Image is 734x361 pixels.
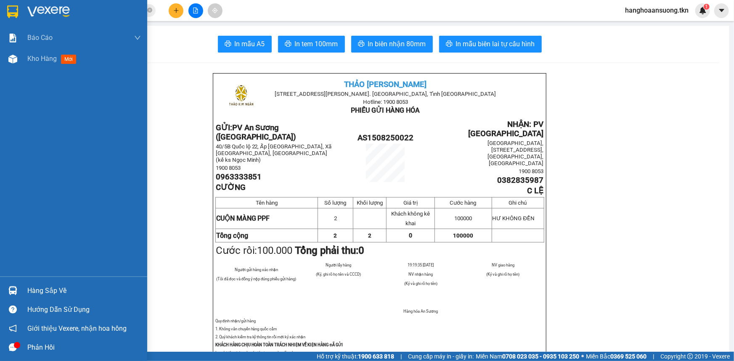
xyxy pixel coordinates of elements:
span: NHẬN: PV [GEOGRAPHIC_DATA] [469,120,544,138]
span: notification [9,324,17,332]
span: 2. Quý khách kiểm tra kỹ thông tin rồi mới ký xác nhận [215,335,306,339]
span: 19:19:35 [DATE] [408,263,434,267]
span: 40/5B Quốc lộ 22, Ấp [GEOGRAPHIC_DATA], Xã [GEOGRAPHIC_DATA], [GEOGRAPHIC_DATA] (kế ks Ngọc Minh) [216,143,332,163]
span: Hàng hóa An Sương [403,309,438,314]
span: [STREET_ADDRESS][PERSON_NAME]. [GEOGRAPHIC_DATA], Tỉnh [GEOGRAPHIC_DATA] [275,91,496,97]
span: Kho hàng [27,55,57,63]
span: NV nhận hàng [408,272,433,277]
span: Tên hàng [256,200,278,206]
img: icon-new-feature [699,7,707,14]
span: PHIẾU GỬI HÀNG HÓA [351,106,420,114]
sup: 1 [704,4,710,10]
span: 0382835987 [498,176,544,185]
img: warehouse-icon [8,55,17,63]
strong: 0708 023 035 - 0935 103 250 [502,353,579,360]
span: printer [446,40,453,48]
span: plus [173,8,179,13]
span: In tem 100mm [295,39,338,49]
span: Hỗ trợ kỹ thuật: [317,352,394,361]
span: 2 [334,232,337,239]
button: printerIn tem 100mm [278,36,345,53]
strong: GỬI: [216,123,297,142]
span: (Ký và ghi rõ họ tên) [404,281,437,286]
span: In mẫu biên lai tự cấu hình [456,39,535,49]
span: C LỆ [527,186,544,195]
strong: Tổng phải thu: [295,245,365,256]
span: CUỘN MÀNG PPF [216,214,270,222]
div: Hướng dẫn sử dụng [27,303,141,316]
span: 0963333851 [216,172,262,182]
button: plus [169,3,183,18]
span: Báo cáo [27,32,53,43]
span: Khối lượng [357,200,383,206]
span: 2 [368,232,371,239]
span: Lưu ý: biên nhận này có giá trị trong vòng 5 ngày [215,350,296,355]
span: [GEOGRAPHIC_DATA], [STREET_ADDRESS], [GEOGRAPHIC_DATA], [GEOGRAPHIC_DATA] [488,140,544,166]
li: Hotline: 1900 8153 [79,31,352,42]
strong: Tổng cộng [216,232,248,240]
span: (Ký, ghi rõ họ tên và CCCD) [316,272,361,277]
span: Miền Nam [476,352,579,361]
span: hanghoaansuong.tkn [618,5,695,16]
span: 0 [409,232,412,239]
span: printer [225,40,231,48]
button: printerIn mẫu biên lai tự cấu hình [439,36,542,53]
span: ⚪️ [581,355,584,358]
span: 1900 8053 [216,165,241,171]
span: Giá trị [403,200,418,206]
span: close-circle [147,7,152,15]
span: CƯỜNG [216,183,246,192]
span: NV giao hàng [492,263,514,267]
span: 0 [359,245,365,256]
span: 100.000 [257,245,293,256]
span: HƯ KHÔNG ĐỀN [493,215,535,221]
span: Cung cấp máy in - giấy in: [408,352,474,361]
button: caret-down [714,3,729,18]
span: 2 [334,215,337,221]
span: close-circle [147,8,152,13]
span: Người lấy hàng [326,263,351,267]
span: file-add [193,8,199,13]
span: PV An Sương ([GEOGRAPHIC_DATA]) [216,123,297,142]
span: THẢO [PERSON_NAME] [344,80,427,89]
b: GỬI : PV An Sương ([GEOGRAPHIC_DATA]) [11,61,134,89]
span: mới [61,55,76,64]
img: solution-icon [8,34,17,42]
span: Cước rồi: [216,245,365,256]
button: printerIn mẫu A5 [218,36,272,53]
span: Hotline: 1900 8053 [363,99,408,105]
span: AS1508250022 [358,133,413,142]
span: 1. Không vân chuyển hàng quốc cấm [215,327,277,331]
span: Người gửi hàng xác nhận [235,267,278,272]
img: logo-vxr [7,5,18,18]
button: printerIn biên nhận 80mm [351,36,433,53]
div: Hàng sắp về [27,285,141,297]
span: caret-down [718,7,726,14]
span: message [9,343,17,351]
span: question-circle [9,306,17,314]
span: down [134,34,141,41]
strong: KHÁCH HÀNG CHỊU HOÀN TOÀN TRÁCH NHIỆM VỀ KIỆN HÀNG ĐÃ GỬI [215,343,343,347]
span: (Ký và ghi rõ họ tên) [486,272,519,277]
span: printer [285,40,291,48]
span: 100000 [454,215,472,221]
span: | [400,352,402,361]
button: aim [208,3,223,18]
span: aim [212,8,218,13]
div: Phản hồi [27,341,141,354]
span: Miền Bắc [586,352,647,361]
img: warehouse-icon [8,286,17,295]
li: [STREET_ADDRESS][PERSON_NAME]. [GEOGRAPHIC_DATA], Tỉnh [GEOGRAPHIC_DATA] [79,21,352,31]
span: Giới thiệu Vexere, nhận hoa hồng [27,323,127,334]
img: logo [220,76,262,118]
span: Cước hàng [450,200,477,206]
span: 100000 [453,232,473,239]
span: | [653,352,654,361]
span: printer [358,40,365,48]
span: 1 [705,4,708,10]
span: copyright [687,353,693,359]
span: Quy định nhận/gửi hàng [215,319,256,323]
strong: 1900 633 818 [358,353,394,360]
span: In mẫu A5 [235,39,265,49]
span: Khách không kê khai [391,211,430,227]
